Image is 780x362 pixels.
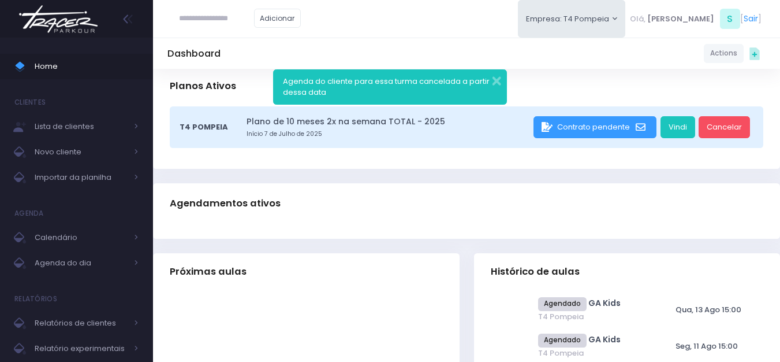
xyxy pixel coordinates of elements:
[35,119,127,134] span: Lista de clientes
[283,76,490,98] span: Agenda do cliente para essa turma cancelada a partir dessa data
[35,230,127,245] span: Calendário
[588,334,621,345] a: GA Kids
[35,316,127,331] span: Relatórios de clientes
[170,266,247,278] span: Próximas aulas
[588,297,621,309] a: GA Kids
[660,116,695,138] a: Vindi
[625,6,766,32] div: [ ]
[35,59,139,74] span: Home
[180,121,228,133] span: T4 Pompeia
[14,287,57,311] h4: Relatórios
[247,116,530,128] a: Plano de 10 meses 2x na semana TOTAL - 2025
[35,145,127,160] span: Novo cliente
[491,266,580,278] span: Histórico de aulas
[167,48,221,60] h5: Dashboard
[35,341,127,356] span: Relatório experimentais
[699,116,750,138] a: Cancelar
[14,202,44,225] h4: Agenda
[247,130,530,139] small: Início 7 de Julho de 2025
[170,69,236,102] h3: Planos Ativos
[35,170,127,185] span: Importar da planilha
[647,13,714,25] span: [PERSON_NAME]
[35,256,127,271] span: Agenda do dia
[538,297,587,311] span: Agendado
[538,334,587,348] span: Agendado
[744,13,758,25] a: Sair
[170,187,281,220] h3: Agendamentos ativos
[675,304,741,315] span: Qua, 13 Ago 15:00
[538,348,651,359] span: T4 Pompeia
[254,9,301,28] a: Adicionar
[557,121,630,132] span: Contrato pendente
[538,311,651,323] span: T4 Pompeia
[720,9,740,29] span: S
[14,91,46,114] h4: Clientes
[630,13,645,25] span: Olá,
[704,44,744,63] a: Actions
[675,341,738,352] span: Seg, 11 Ago 15:00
